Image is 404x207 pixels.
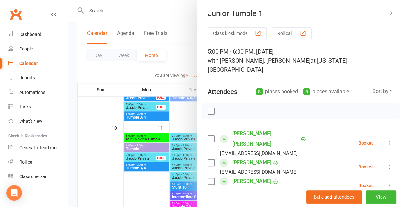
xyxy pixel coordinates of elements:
[8,27,68,42] a: Dashboard
[8,42,68,56] a: People
[19,61,38,66] div: Calendar
[208,87,237,96] div: Attendees
[366,190,396,204] button: View
[6,185,22,201] div: Open Intercom Messenger
[373,87,394,95] div: Sort by
[272,27,312,39] button: Roll call
[256,87,298,96] div: places booked
[19,46,33,51] div: People
[197,9,404,18] div: Junior Tumble 1
[8,6,24,22] a: Clubworx
[8,169,68,184] a: Class kiosk mode
[232,129,299,149] a: [PERSON_NAME] [PERSON_NAME]
[8,56,68,71] a: Calendar
[19,174,48,179] div: Class check-in
[220,168,298,176] div: [EMAIL_ADDRESS][DOMAIN_NAME]
[256,88,263,95] div: 8
[19,145,58,150] div: General attendance
[303,87,349,96] div: places available
[19,32,41,37] div: Dashboard
[19,119,42,124] div: What's New
[19,104,31,109] div: Tasks
[306,190,362,204] button: Bulk add attendees
[208,27,267,39] button: Class kiosk mode
[232,157,271,168] a: [PERSON_NAME]
[208,47,394,74] div: 5:00 PM - 6:00 PM, [DATE]
[19,159,34,165] div: Roll call
[303,88,310,95] div: 5
[8,71,68,85] a: Reports
[8,100,68,114] a: Tasks
[358,183,374,188] div: Booked
[8,114,68,129] a: What's New
[19,75,35,80] div: Reports
[220,149,298,157] div: [EMAIL_ADDRESS][DOMAIN_NAME]
[8,85,68,100] a: Automations
[358,141,374,145] div: Booked
[8,140,68,155] a: General attendance kiosk mode
[8,155,68,169] a: Roll call
[19,90,45,95] div: Automations
[358,165,374,169] div: Booked
[208,57,310,64] span: with [PERSON_NAME], [PERSON_NAME]
[232,176,271,186] a: [PERSON_NAME]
